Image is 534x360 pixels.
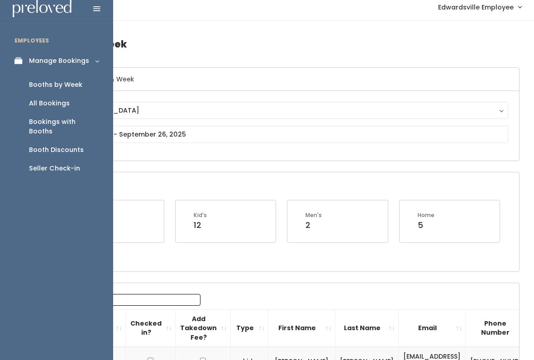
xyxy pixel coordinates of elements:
div: Booths by Week [29,80,82,90]
div: 2 [305,219,322,231]
th: Add Takedown Fee?: activate to sort column ascending [176,309,231,347]
th: Email: activate to sort column ascending [399,309,466,347]
div: All Bookings [29,99,70,108]
th: Type: activate to sort column ascending [231,309,268,347]
label: Search: [52,294,200,306]
div: 5 [418,219,434,231]
div: Men's [305,211,322,219]
div: [GEOGRAPHIC_DATA] [66,105,500,115]
div: 12 [194,219,207,231]
div: Home [418,211,434,219]
th: Phone Number: activate to sort column ascending [466,309,534,347]
button: [GEOGRAPHIC_DATA] [57,102,508,119]
div: Bookings with Booths [29,117,99,136]
input: Search: [85,294,200,306]
h4: Booths by Week [46,32,520,57]
th: Checked in?: activate to sort column ascending [126,309,176,347]
div: Kid's [194,211,207,219]
h6: Select Location & Week [47,68,519,91]
div: Booth Discounts [29,145,84,155]
input: September 20 - September 26, 2025 [57,126,508,143]
div: Seller Check-in [29,164,80,173]
th: First Name: activate to sort column ascending [268,309,335,347]
div: Manage Bookings [29,56,89,66]
th: Last Name: activate to sort column ascending [335,309,399,347]
span: Edwardsville Employee [438,2,514,12]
